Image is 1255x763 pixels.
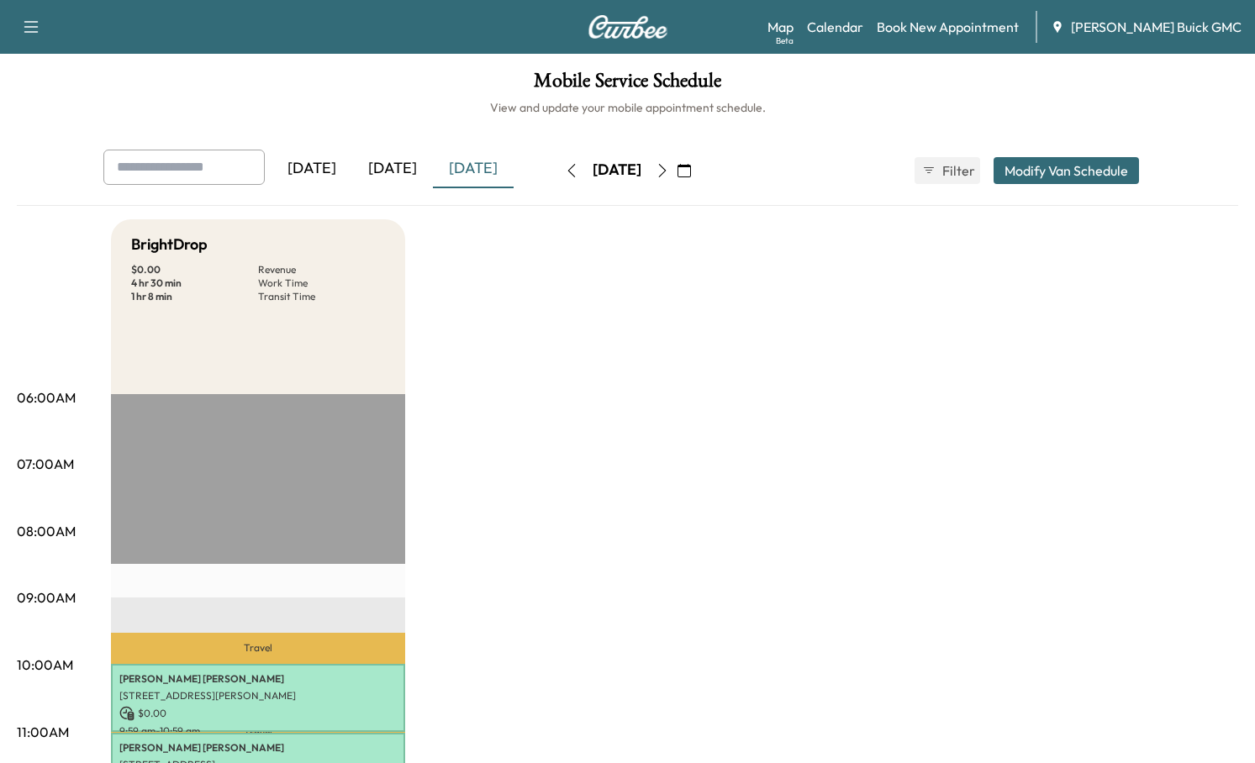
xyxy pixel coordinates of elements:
div: Beta [776,34,794,47]
p: 10:00AM [17,655,73,675]
img: Curbee Logo [588,15,668,39]
div: [DATE] [593,160,641,181]
a: MapBeta [767,17,794,37]
p: [PERSON_NAME] [PERSON_NAME] [119,672,397,686]
p: Travel [111,732,405,733]
p: 1 hr 8 min [131,290,258,303]
p: $ 0.00 [131,263,258,276]
p: [STREET_ADDRESS][PERSON_NAME] [119,689,397,702]
p: 9:59 am - 10:59 am [119,724,397,738]
p: 07:00AM [17,454,74,474]
div: [DATE] [352,150,433,188]
p: 11:00AM [17,722,69,742]
p: 09:00AM [17,587,76,608]
h5: BrightDrop [131,233,208,256]
p: $ 0.00 [119,706,397,721]
p: Work Time [258,276,385,290]
div: [DATE] [433,150,514,188]
h1: Mobile Service Schedule [17,71,1238,99]
p: Transit Time [258,290,385,303]
button: Modify Van Schedule [994,157,1139,184]
p: 4 hr 30 min [131,276,258,290]
p: Revenue [258,263,385,276]
p: 08:00AM [17,521,76,541]
button: Filter [915,157,980,184]
a: Book New Appointment [877,17,1019,37]
span: [PERSON_NAME] Buick GMC [1071,17,1242,37]
h6: View and update your mobile appointment schedule. [17,99,1238,116]
p: [PERSON_NAME] [PERSON_NAME] [119,741,397,755]
p: 06:00AM [17,387,76,408]
span: Filter [942,160,973,181]
p: Travel [111,633,405,665]
a: Calendar [807,17,863,37]
div: [DATE] [272,150,352,188]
